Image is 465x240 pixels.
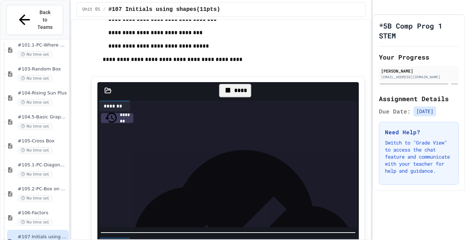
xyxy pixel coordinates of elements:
span: No time set [18,123,52,130]
span: No time set [18,171,52,178]
span: No time set [18,147,52,154]
h1: *5B Comp Prog 1 STEM [379,21,459,41]
span: [DATE] [413,106,436,116]
h3: Need Help? [385,128,453,136]
span: #104.5-Basic Graphics Review [18,114,67,120]
span: #101.1-PC-Where am I? [18,42,67,48]
h2: Your Progress [379,52,459,62]
span: Back to Teams [37,9,53,31]
span: #105.1-PC-Diagonal line [18,162,67,168]
span: #107 Initials using shapes(11pts) [108,5,220,14]
span: Unit 01 [83,7,100,12]
span: No time set [18,75,52,82]
span: #103-Random Box [18,66,67,72]
span: No time set [18,195,52,202]
span: #106-Factors [18,210,67,216]
button: Back to Teams [6,5,63,35]
span: #105.2-PC-Box on Box [18,186,67,192]
p: Switch to "Grade View" to access the chat feature and communicate with your teacher for help and ... [385,139,453,174]
h2: Assignment Details [379,94,459,104]
span: / [103,7,105,12]
div: [EMAIL_ADDRESS][DOMAIN_NAME] [381,74,457,80]
span: #105-Cross Box [18,138,67,144]
span: #104-Rising Sun Plus [18,90,67,96]
span: Due Date: [379,107,411,116]
span: #107 Initials using shapes(11pts) [18,234,67,240]
span: No time set [18,51,52,58]
span: No time set [18,219,52,226]
div: [PERSON_NAME] [381,68,457,74]
span: No time set [18,99,52,106]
